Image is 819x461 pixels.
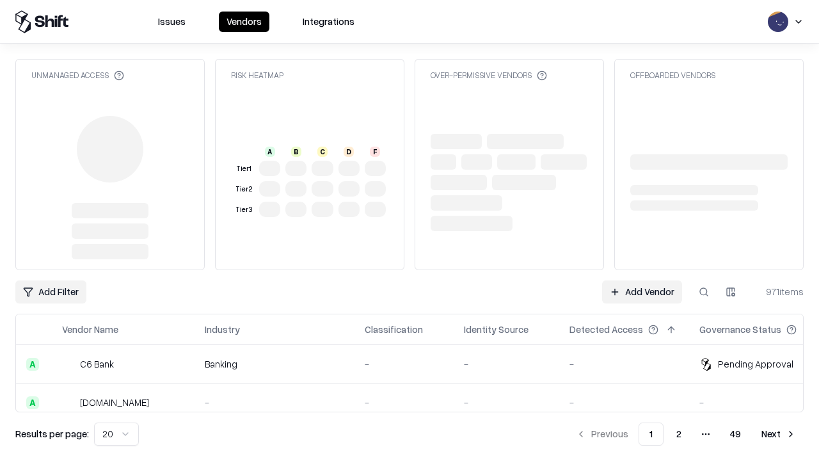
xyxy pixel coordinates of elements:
[31,70,124,81] div: Unmanaged Access
[15,427,89,441] p: Results per page:
[699,396,817,409] div: -
[219,12,269,32] button: Vendors
[365,396,443,409] div: -
[291,147,301,157] div: B
[150,12,193,32] button: Issues
[569,396,679,409] div: -
[754,423,804,446] button: Next
[464,396,549,409] div: -
[344,147,354,157] div: D
[431,70,547,81] div: Over-Permissive Vendors
[699,323,781,336] div: Governance Status
[568,423,804,446] nav: pagination
[205,323,240,336] div: Industry
[26,396,39,409] div: A
[569,357,679,371] div: -
[231,70,283,81] div: Risk Heatmap
[370,147,380,157] div: F
[15,280,86,303] button: Add Filter
[365,357,443,371] div: -
[630,70,715,81] div: Offboarded Vendors
[752,285,804,298] div: 971 items
[205,357,344,371] div: Banking
[234,204,254,215] div: Tier 3
[62,358,75,371] img: C6 Bank
[234,184,254,195] div: Tier 2
[639,423,664,446] button: 1
[295,12,362,32] button: Integrations
[26,358,39,371] div: A
[317,147,328,157] div: C
[62,396,75,409] img: pathfactory.com
[62,323,118,336] div: Vendor Name
[718,357,793,371] div: Pending Approval
[80,357,114,371] div: C6 Bank
[464,323,529,336] div: Identity Source
[602,280,682,303] a: Add Vendor
[720,423,751,446] button: 49
[464,357,549,371] div: -
[205,396,344,409] div: -
[365,323,423,336] div: Classification
[234,163,254,174] div: Tier 1
[265,147,275,157] div: A
[80,396,149,409] div: [DOMAIN_NAME]
[569,323,643,336] div: Detected Access
[666,423,692,446] button: 2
